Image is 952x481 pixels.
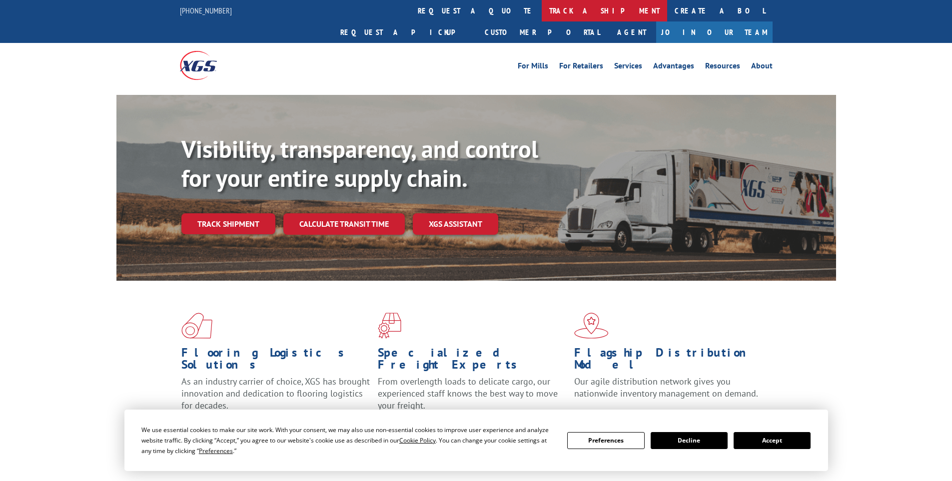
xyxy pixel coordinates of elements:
[181,376,370,411] span: As an industry carrier of choice, XGS has brought innovation and dedication to flooring logistics...
[181,347,370,376] h1: Flooring Logistics Solutions
[399,436,436,445] span: Cookie Policy
[180,5,232,15] a: [PHONE_NUMBER]
[567,432,644,449] button: Preferences
[333,21,477,43] a: Request a pickup
[607,21,656,43] a: Agent
[518,62,548,73] a: For Mills
[181,213,275,234] a: Track shipment
[181,133,538,193] b: Visibility, transparency, and control for your entire supply chain.
[378,376,567,420] p: From overlength loads to delicate cargo, our experienced staff knows the best way to move your fr...
[559,62,603,73] a: For Retailers
[574,347,763,376] h1: Flagship Distribution Model
[199,447,233,455] span: Preferences
[477,21,607,43] a: Customer Portal
[734,432,811,449] button: Accept
[614,62,642,73] a: Services
[378,347,567,376] h1: Specialized Freight Experts
[653,62,694,73] a: Advantages
[141,425,555,456] div: We use essential cookies to make our site work. With your consent, we may also use non-essential ...
[574,376,758,399] span: Our agile distribution network gives you nationwide inventory management on demand.
[656,21,773,43] a: Join Our Team
[413,213,498,235] a: XGS ASSISTANT
[751,62,773,73] a: About
[283,213,405,235] a: Calculate transit time
[705,62,740,73] a: Resources
[651,432,728,449] button: Decline
[181,313,212,339] img: xgs-icon-total-supply-chain-intelligence-red
[574,409,699,420] a: Learn More >
[124,410,828,471] div: Cookie Consent Prompt
[574,313,609,339] img: xgs-icon-flagship-distribution-model-red
[378,313,401,339] img: xgs-icon-focused-on-flooring-red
